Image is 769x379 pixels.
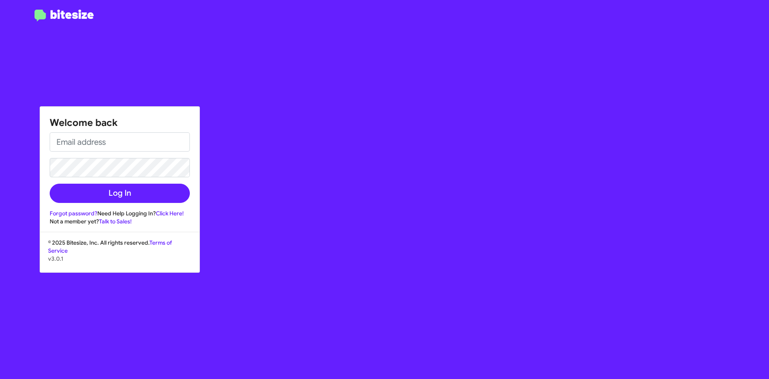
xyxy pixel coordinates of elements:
button: Log In [50,184,190,203]
div: Need Help Logging In? [50,209,190,217]
a: Forgot password? [50,210,97,217]
div: © 2025 Bitesize, Inc. All rights reserved. [40,239,199,272]
a: Click Here! [156,210,184,217]
p: v3.0.1 [48,255,191,263]
h1: Welcome back [50,116,190,129]
input: Email address [50,132,190,152]
a: Talk to Sales! [99,218,132,225]
div: Not a member yet? [50,217,190,225]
